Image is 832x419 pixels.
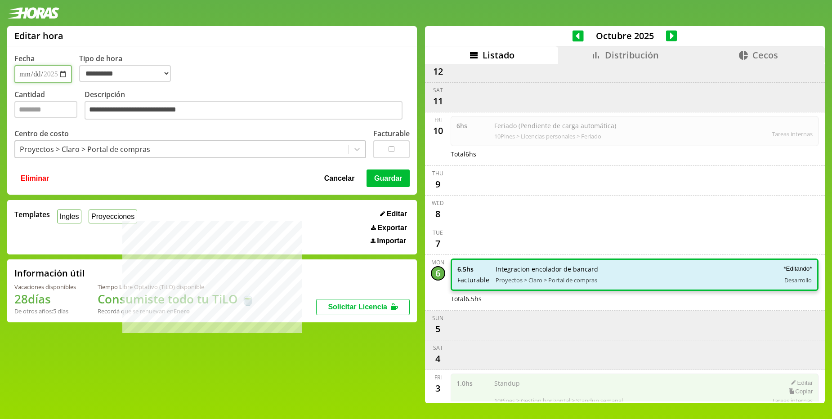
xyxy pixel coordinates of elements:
[377,237,406,245] span: Importar
[433,229,443,236] div: Tue
[98,307,255,315] div: Recordá que se renuevan en
[322,169,358,187] button: Cancelar
[368,223,410,232] button: Exportar
[14,307,76,315] div: De otros años: 5 días
[425,64,825,402] div: scrollable content
[432,314,443,322] div: Sun
[79,53,178,83] label: Tipo de hora
[89,209,137,223] button: Proyecciones
[14,101,77,118] input: Cantidad
[14,291,76,307] h1: 28 días
[98,283,255,291] div: Tiempo Libre Optativo (TiLO) disponible
[483,49,514,61] span: Listado
[98,291,255,307] h1: Consumiste todo tu TiLO 🍵
[377,224,407,232] span: Exportar
[431,94,445,108] div: 11
[752,49,778,61] span: Cecos
[431,381,445,396] div: 3
[431,64,445,79] div: 12
[14,89,85,122] label: Cantidad
[433,86,443,94] div: Sat
[328,303,387,311] span: Solicitar Licencia
[316,299,410,315] button: Solicitar Licencia
[431,259,444,266] div: Mon
[432,199,444,207] div: Wed
[367,169,410,187] button: Guardar
[431,352,445,366] div: 4
[434,116,442,124] div: Fri
[584,30,666,42] span: Octubre 2025
[18,169,52,187] button: Eliminar
[431,124,445,138] div: 10
[431,207,445,221] div: 8
[431,177,445,192] div: 9
[14,129,69,138] label: Centro de costo
[79,65,171,82] select: Tipo de hora
[387,210,407,218] span: Editar
[451,150,819,158] div: Total 6 hs
[14,30,63,42] h1: Editar hora
[373,129,410,138] label: Facturable
[431,266,445,281] div: 6
[432,169,443,177] div: Thu
[434,374,442,381] div: Fri
[605,49,659,61] span: Distribución
[431,322,445,336] div: 5
[14,209,50,219] span: Templates
[431,236,445,251] div: 7
[14,283,76,291] div: Vacaciones disponibles
[174,307,190,315] b: Enero
[20,144,150,154] div: Proyectos > Claro > Portal de compras
[85,101,403,120] textarea: Descripción
[7,7,59,19] img: logotipo
[14,53,35,63] label: Fecha
[377,209,410,218] button: Editar
[451,294,819,303] div: Total 6.5 hs
[57,209,81,223] button: Ingles
[85,89,410,122] label: Descripción
[14,267,85,279] h2: Información útil
[433,344,443,352] div: Sat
